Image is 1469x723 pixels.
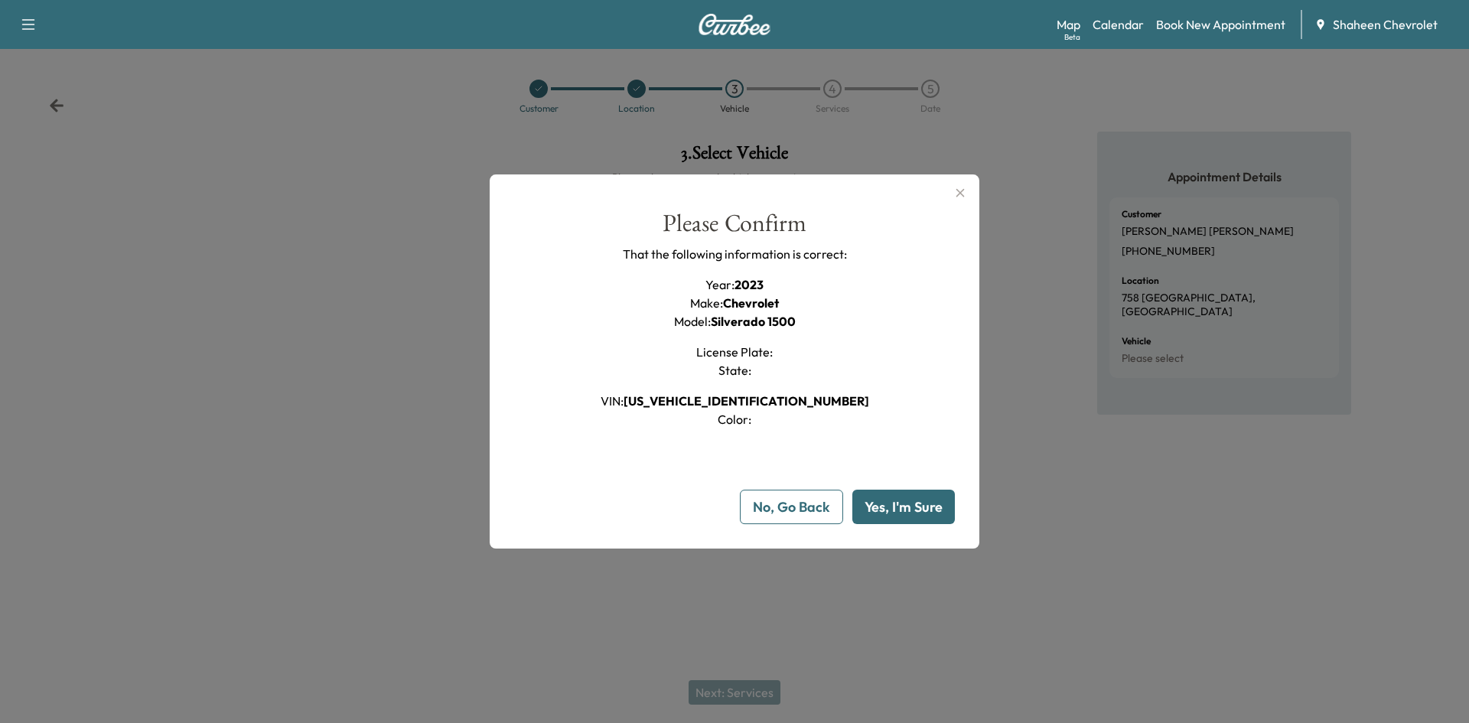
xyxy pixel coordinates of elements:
h1: Color : [718,410,751,428]
span: Chevrolet [723,295,779,311]
button: Yes, I'm Sure [852,490,955,524]
p: That the following information is correct: [623,245,847,263]
h1: Year : [705,275,764,294]
a: Calendar [1093,15,1144,34]
h1: State : [718,361,751,379]
a: MapBeta [1057,15,1080,34]
button: No, Go Back [740,490,843,524]
img: Curbee Logo [698,14,771,35]
h1: Make : [690,294,779,312]
div: Beta [1064,31,1080,43]
div: Please Confirm [663,211,806,246]
span: Shaheen Chevrolet [1333,15,1438,34]
a: Book New Appointment [1156,15,1285,34]
span: Silverado 1500 [711,314,796,329]
span: 2023 [734,277,764,292]
h1: License Plate : [696,343,773,361]
span: [US_VEHICLE_IDENTIFICATION_NUMBER] [624,393,869,409]
h1: Model : [674,312,796,331]
h1: VIN : [601,392,869,410]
